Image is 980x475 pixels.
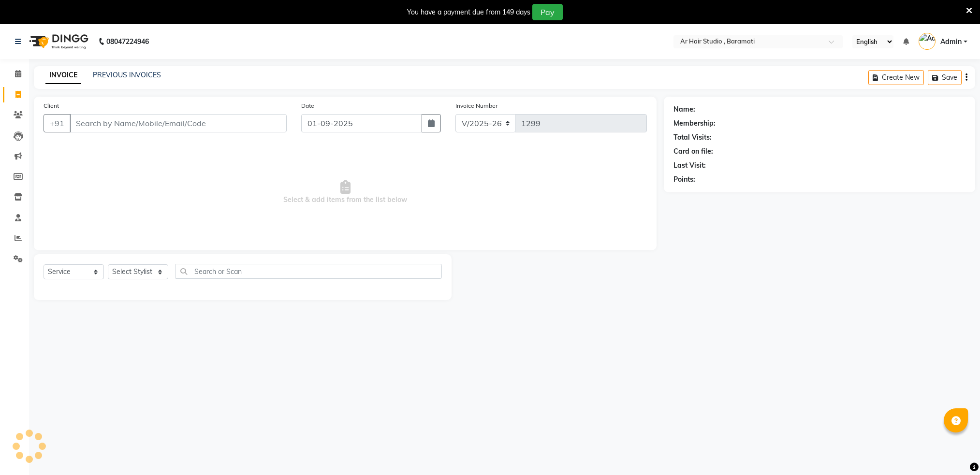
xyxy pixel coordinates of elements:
[44,101,59,110] label: Client
[176,264,442,279] input: Search or Scan
[93,71,161,79] a: PREVIOUS INVOICES
[532,4,563,20] button: Pay
[673,132,712,143] div: Total Visits:
[673,104,695,115] div: Name:
[919,33,936,50] img: Admin
[940,37,962,47] span: Admin
[106,28,149,55] b: 08047224946
[868,70,924,85] button: Create New
[928,70,962,85] button: Save
[44,114,71,132] button: +91
[939,436,970,465] iframe: chat widget
[673,118,716,129] div: Membership:
[25,28,91,55] img: logo
[455,101,497,110] label: Invoice Number
[407,7,530,17] div: You have a payment due from 149 days
[673,146,713,157] div: Card on file:
[301,101,314,110] label: Date
[44,144,647,241] span: Select & add items from the list below
[673,160,706,171] div: Last Visit:
[70,114,287,132] input: Search by Name/Mobile/Email/Code
[45,67,81,84] a: INVOICE
[673,174,695,185] div: Points:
